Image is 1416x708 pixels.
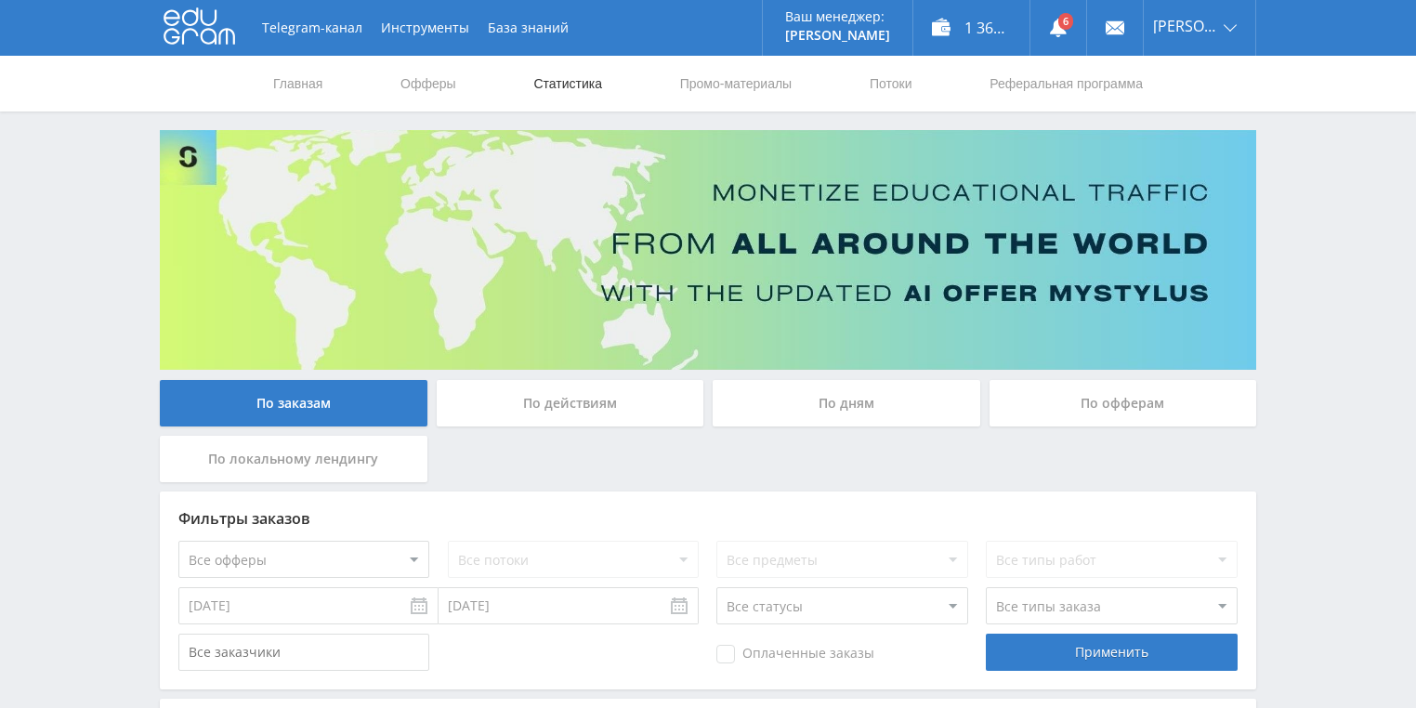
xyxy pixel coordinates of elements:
[160,436,427,482] div: По локальному лендингу
[531,56,604,111] a: Статистика
[990,380,1257,426] div: По офферам
[160,130,1256,370] img: Banner
[716,645,874,663] span: Оплаченные заказы
[678,56,793,111] a: Промо-материалы
[399,56,458,111] a: Офферы
[178,634,429,671] input: Все заказчики
[986,634,1237,671] div: Применить
[785,28,890,43] p: [PERSON_NAME]
[437,380,704,426] div: По действиям
[785,9,890,24] p: Ваш менеджер:
[271,56,324,111] a: Главная
[988,56,1145,111] a: Реферальная программа
[1153,19,1218,33] span: [PERSON_NAME]
[178,510,1238,527] div: Фильтры заказов
[160,380,427,426] div: По заказам
[868,56,914,111] a: Потоки
[713,380,980,426] div: По дням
